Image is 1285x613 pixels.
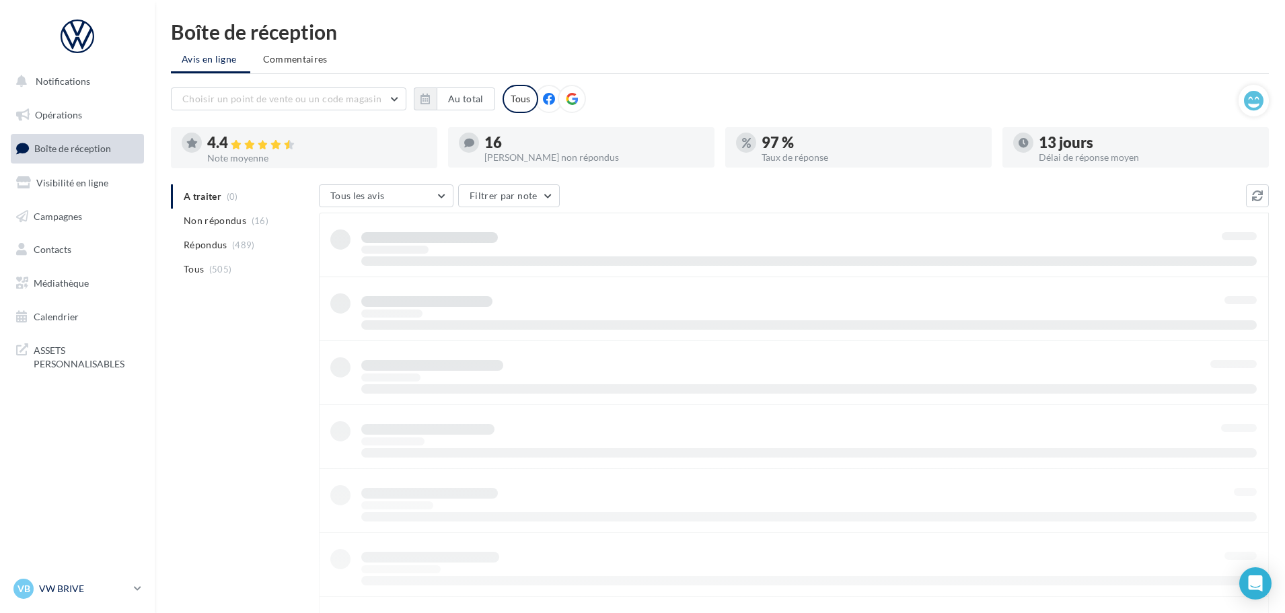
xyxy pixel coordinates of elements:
button: Au total [414,87,495,110]
div: Open Intercom Messenger [1239,567,1272,600]
span: ASSETS PERSONNALISABLES [34,341,139,370]
span: (505) [209,264,232,275]
a: Opérations [8,101,147,129]
span: Notifications [36,75,90,87]
span: Tous [184,262,204,276]
a: Calendrier [8,303,147,331]
span: (16) [252,215,268,226]
span: Médiathèque [34,277,89,289]
span: Non répondus [184,214,246,227]
span: Commentaires [263,53,328,65]
div: Boîte de réception [171,22,1269,42]
div: 4.4 [207,135,427,151]
span: Répondus [184,238,227,252]
div: Délai de réponse moyen [1039,153,1258,162]
span: Campagnes [34,210,82,221]
div: 16 [484,135,704,150]
div: Note moyenne [207,153,427,163]
div: 13 jours [1039,135,1258,150]
span: VB [17,582,30,596]
button: Au total [437,87,495,110]
a: VB VW BRIVE [11,576,144,602]
div: Taux de réponse [762,153,981,162]
button: Notifications [8,67,141,96]
span: Boîte de réception [34,143,111,154]
span: Opérations [35,109,82,120]
span: Calendrier [34,311,79,322]
a: Médiathèque [8,269,147,297]
div: 97 % [762,135,981,150]
div: Tous [503,85,538,113]
span: Visibilité en ligne [36,177,108,188]
a: Visibilité en ligne [8,169,147,197]
a: ASSETS PERSONNALISABLES [8,336,147,375]
a: Boîte de réception [8,134,147,163]
a: Campagnes [8,203,147,231]
span: Contacts [34,244,71,255]
button: Choisir un point de vente ou un code magasin [171,87,406,110]
p: VW BRIVE [39,582,128,596]
a: Contacts [8,236,147,264]
span: Choisir un point de vente ou un code magasin [182,93,381,104]
div: [PERSON_NAME] non répondus [484,153,704,162]
span: (489) [232,240,255,250]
